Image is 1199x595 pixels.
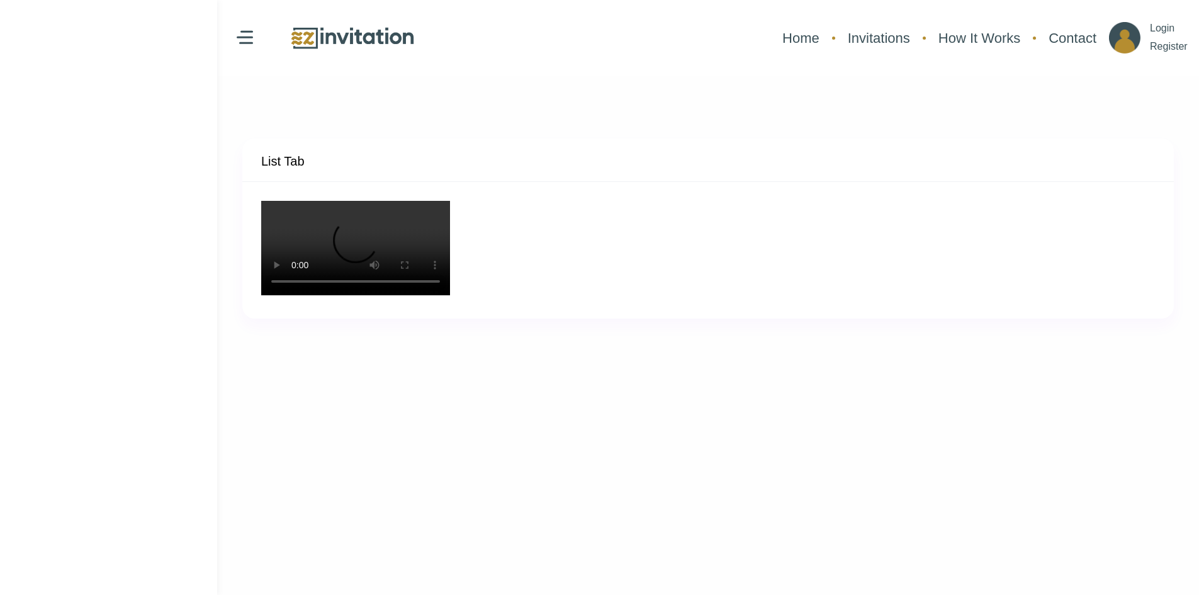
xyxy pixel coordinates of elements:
[932,21,1027,55] a: How It Works
[1109,22,1140,54] img: ico_account.png
[1150,20,1188,56] p: Login Register
[776,21,826,55] a: Home
[842,21,916,55] a: Invitations
[290,25,415,52] img: logo.png
[261,154,305,169] h4: List Tab
[261,201,450,295] video: Your browser does not support the video tag.
[1042,21,1103,55] a: Contact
